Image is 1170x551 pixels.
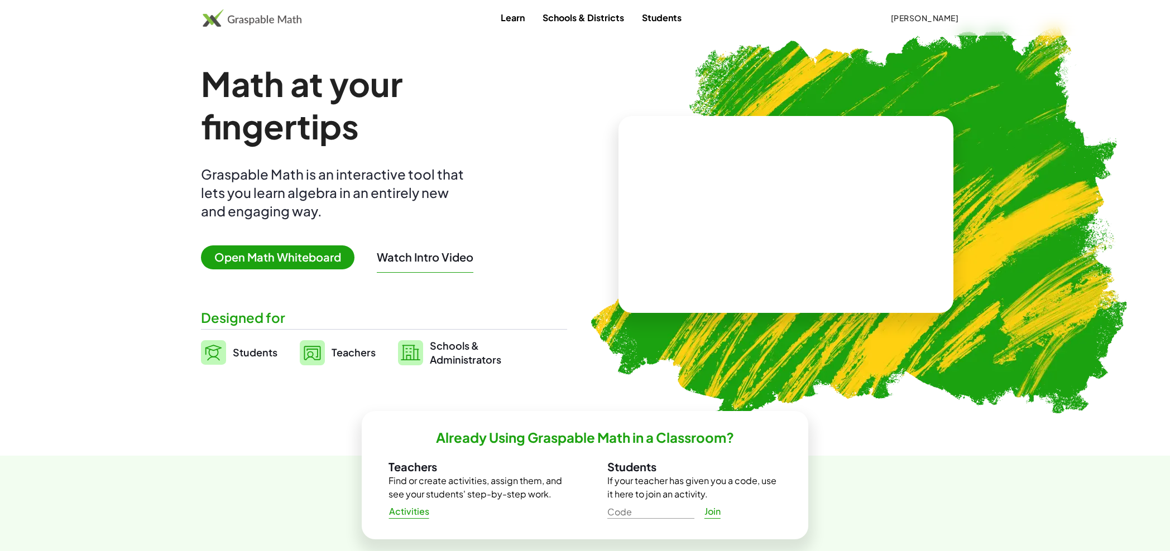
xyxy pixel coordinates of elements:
video: What is this? This is dynamic math notation. Dynamic math notation plays a central role in how Gr... [702,173,870,257]
span: Open Math Whiteboard [201,245,354,269]
h3: Teachers [389,460,563,474]
span: Students [233,346,277,359]
a: Schools & Districts [534,7,633,28]
a: Activities [380,501,438,521]
a: Teachers [300,339,376,366]
span: [PERSON_NAME] [890,13,958,23]
a: Open Math Whiteboard [201,252,363,264]
span: Schools & Administrators [430,339,501,366]
button: Watch Intro Video [377,250,473,264]
div: Graspable Math is an interactive tool that lets you learn algebra in an entirely new and engaging... [201,165,469,220]
img: svg%3e [201,340,226,365]
h3: Students [607,460,781,474]
div: Designed for [201,308,567,327]
span: Activities [389,506,429,518]
a: Students [633,7,691,28]
button: [PERSON_NAME] [881,8,967,28]
h2: Already Using Graspable Math in a Classroom? [436,429,734,446]
span: Teachers [332,346,376,359]
span: Join [704,506,721,518]
a: Students [201,339,277,366]
p: If your teacher has given you a code, use it here to join an activity. [607,474,781,501]
a: Join [694,501,730,521]
img: svg%3e [398,340,423,365]
a: Schools &Administrators [398,339,501,366]
a: Learn [492,7,534,28]
img: svg%3e [300,340,325,365]
h1: Math at your fingertips [201,62,556,147]
p: Find or create activities, assign them, and see your students' step-by-step work. [389,474,563,501]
